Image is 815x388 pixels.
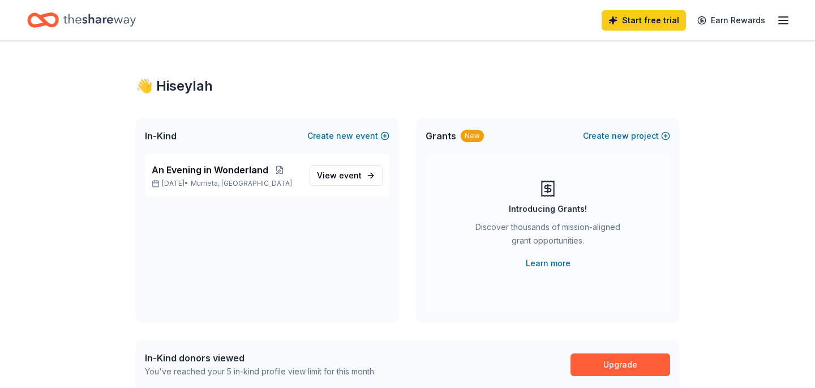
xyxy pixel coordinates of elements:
[310,165,383,186] a: View event
[152,179,301,188] p: [DATE] •
[191,179,292,188] span: Murrieta, [GEOGRAPHIC_DATA]
[317,169,362,182] span: View
[461,130,484,142] div: New
[136,77,679,95] div: 👋 Hi seylah
[570,353,670,376] a: Upgrade
[339,170,362,180] span: event
[145,365,376,378] div: You've reached your 5 in-kind profile view limit for this month.
[145,351,376,365] div: In-Kind donors viewed
[307,129,389,143] button: Createnewevent
[602,10,686,31] a: Start free trial
[336,129,353,143] span: new
[152,163,268,177] span: An Evening in Wonderland
[612,129,629,143] span: new
[690,10,772,31] a: Earn Rewards
[583,129,670,143] button: Createnewproject
[526,257,570,270] a: Learn more
[509,202,587,216] div: Introducing Grants!
[471,220,625,252] div: Discover thousands of mission-aligned grant opportunities.
[426,129,456,143] span: Grants
[27,7,136,33] a: Home
[145,129,177,143] span: In-Kind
